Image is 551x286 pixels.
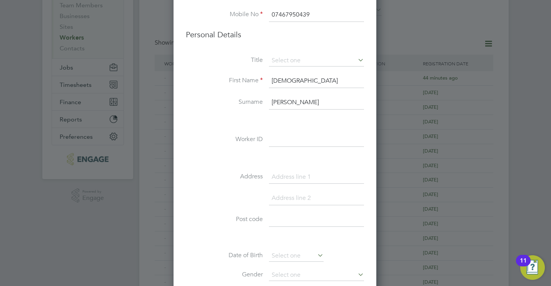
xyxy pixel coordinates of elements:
input: Select one [269,55,364,67]
label: Title [186,56,263,64]
button: Open Resource Center, 11 new notifications [520,255,545,280]
label: Worker ID [186,135,263,143]
label: Mobile No [186,10,263,18]
label: Post code [186,215,263,223]
h3: Personal Details [186,30,364,40]
input: Address line 1 [269,170,364,184]
input: Select one [269,250,324,262]
input: Address line 2 [269,191,364,205]
label: Surname [186,98,263,106]
label: Gender [186,271,263,279]
div: 11 [520,261,527,271]
label: First Name [186,76,263,85]
input: Select one [269,269,364,281]
label: Address [186,173,263,181]
label: Date of Birth [186,251,263,259]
